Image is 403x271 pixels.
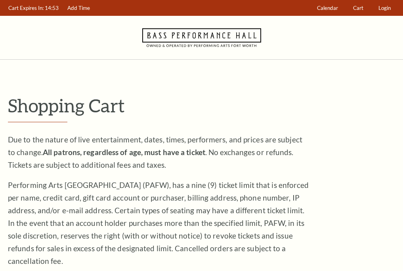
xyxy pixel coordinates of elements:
[8,95,395,116] p: Shopping Cart
[375,0,395,16] a: Login
[317,5,338,11] span: Calendar
[353,5,363,11] span: Cart
[8,5,44,11] span: Cart Expires In:
[313,0,342,16] a: Calendar
[64,0,94,16] a: Add Time
[8,135,302,169] span: Due to the nature of live entertainment, dates, times, performers, and prices are subject to chan...
[378,5,391,11] span: Login
[45,5,59,11] span: 14:53
[350,0,367,16] a: Cart
[8,179,309,267] p: Performing Arts [GEOGRAPHIC_DATA] (PAFW), has a nine (9) ticket limit that is enforced per name, ...
[43,148,205,157] strong: All patrons, regardless of age, must have a ticket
